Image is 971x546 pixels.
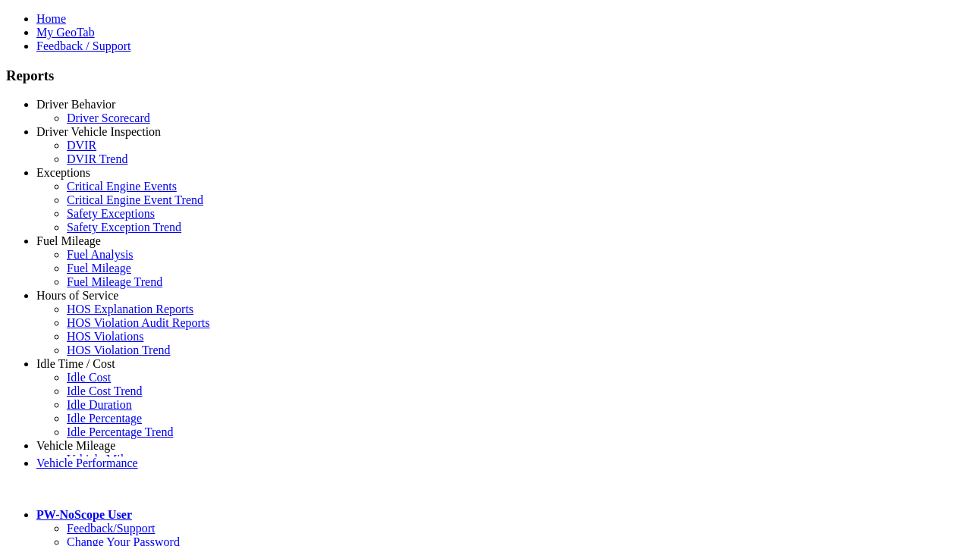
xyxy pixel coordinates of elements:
a: Fuel Mileage [36,234,101,247]
a: Vehicle Performance [36,457,138,469]
a: Fuel Analysis [67,248,134,261]
a: PW-NoScope User [36,508,132,521]
a: Feedback/Support [67,522,155,535]
a: Hours of Service [36,289,118,302]
a: Idle Percentage [67,412,142,425]
a: Idle Cost Trend [67,384,143,397]
a: Fuel Mileage [67,262,131,275]
a: Driver Behavior [36,98,115,111]
a: HOS Explanation Reports [67,303,193,315]
a: Feedback / Support [36,39,130,52]
a: Idle Time / Cost [36,357,115,370]
a: Home [36,12,66,25]
a: Idle Percentage Trend [67,425,173,438]
a: Driver Scorecard [67,111,150,124]
a: Idle Duration [67,398,132,411]
a: Idle Cost [67,371,111,384]
a: Critical Engine Events [67,180,177,193]
a: Exceptions [36,166,90,179]
a: Vehicle Mileage [36,439,115,452]
a: DVIR Trend [67,152,127,165]
a: Driver Vehicle Inspection [36,125,161,138]
a: Safety Exception Trend [67,221,181,234]
a: HOS Violation Audit Reports [67,316,210,329]
a: Vehicle Mileage [67,453,146,466]
a: DVIR [67,139,96,152]
a: HOS Violation Trend [67,344,171,356]
a: Critical Engine Event Trend [67,193,203,206]
a: HOS Violations [67,330,143,343]
a: Safety Exceptions [67,207,155,220]
a: Fuel Mileage Trend [67,275,162,288]
h3: Reports [6,67,965,84]
a: My GeoTab [36,26,95,39]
